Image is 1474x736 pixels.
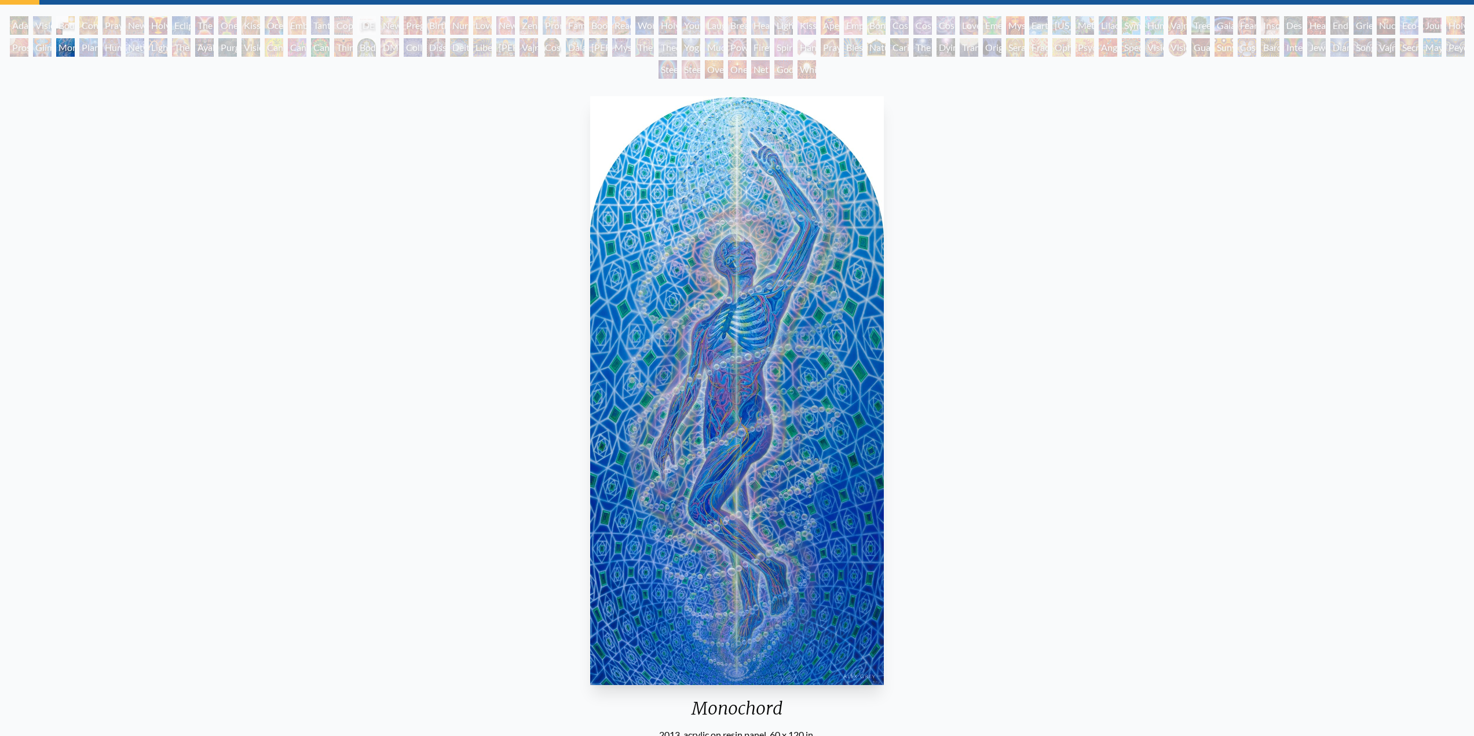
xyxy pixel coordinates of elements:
div: Liberation Through Seeing [473,38,492,57]
div: Diamond Being [1330,38,1349,57]
div: Nursing [450,16,469,35]
div: Kiss of the [MEDICAL_DATA] [798,16,816,35]
div: Praying Hands [821,38,839,57]
div: Boo-boo [589,16,608,35]
div: Cosmic Lovers [937,16,955,35]
div: Firewalking [751,38,770,57]
div: Sunyata [1215,38,1233,57]
div: Collective Vision [404,38,422,57]
div: Peyote Being [1446,38,1465,57]
div: The Soul Finds It's Way [913,38,932,57]
div: Vajra Horse [1168,16,1187,35]
div: Earth Energies [1029,16,1048,35]
div: Metamorphosis [1076,16,1094,35]
div: Cannabacchus [311,38,330,57]
div: Third Eye Tears of Joy [334,38,353,57]
div: Networks [126,38,144,57]
div: New Family [496,16,515,35]
div: Tree & Person [1191,16,1210,35]
div: Secret Writing Being [1400,38,1418,57]
div: Adam & Eve [10,16,28,35]
div: Cannabis Sutra [288,38,306,57]
div: Newborn [381,16,399,35]
div: Symbiosis: Gall Wasp & Oak Tree [1122,16,1140,35]
div: Copulating [334,16,353,35]
div: Monochord [56,38,75,57]
div: [DEMOGRAPHIC_DATA] Embryo [357,16,376,35]
div: Emerald Grail [983,16,1001,35]
div: Interbeing [1284,38,1303,57]
div: Steeplehead 2 [682,60,700,79]
div: Dalai Lama [566,38,584,57]
div: Aperture [821,16,839,35]
div: Reading [612,16,631,35]
div: Planetary Prayers [79,38,98,57]
div: One Taste [218,16,237,35]
div: Purging [218,38,237,57]
img: Monochord-2013-Alex-Grey-watermarked.jpg [590,96,884,685]
div: Blessing Hand [844,38,862,57]
div: Angel Skin [1099,38,1117,57]
div: Cannabis Mudra [265,38,283,57]
div: Gaia [1215,16,1233,35]
div: Young & Old [682,16,700,35]
div: Ayahuasca Visitation [195,38,214,57]
div: Monochord [586,698,888,728]
div: Cosmic Artist [913,16,932,35]
div: Original Face [983,38,1001,57]
div: Love is a Cosmic Force [960,16,978,35]
div: Psychomicrograph of a Fractal Paisley Cherub Feather Tip [1076,38,1094,57]
div: Cosmic [DEMOGRAPHIC_DATA] [543,38,561,57]
div: Pregnancy [404,16,422,35]
div: Spectral Lotus [1122,38,1140,57]
div: Spirit Animates the Flesh [774,38,793,57]
div: [US_STATE] Song [1052,16,1071,35]
div: Guardian of Infinite Vision [1191,38,1210,57]
div: Theologue [659,38,677,57]
div: The Seer [635,38,654,57]
div: Lightworker [149,38,167,57]
div: Despair [1284,16,1303,35]
div: Caring [890,38,909,57]
div: Holy Family [659,16,677,35]
div: Bardo Being [1261,38,1279,57]
div: Breathing [728,16,747,35]
div: Grieving [1354,16,1372,35]
div: Praying [103,16,121,35]
div: Ocean of Love Bliss [265,16,283,35]
div: Transfiguration [960,38,978,57]
div: Humming Bird [1145,16,1164,35]
div: Body, Mind, Spirit [56,16,75,35]
div: Eclipse [172,16,191,35]
div: Fractal Eyes [1029,38,1048,57]
div: Dissectional Art for Tool's Lateralus CD [427,38,445,57]
div: Power to the Peaceful [728,38,747,57]
div: New Man New Woman [126,16,144,35]
div: Mayan Being [1423,38,1442,57]
div: Oversoul [705,60,723,79]
div: Nature of Mind [867,38,886,57]
div: Net of Being [751,60,770,79]
div: Journey of the Wounded Healer [1423,16,1442,35]
div: Embracing [288,16,306,35]
div: Vision Crystal [1145,38,1164,57]
div: Birth [427,16,445,35]
div: Contemplation [79,16,98,35]
div: Empowerment [844,16,862,35]
div: Promise [543,16,561,35]
div: Laughing Man [705,16,723,35]
div: Vajra Guru [520,38,538,57]
div: Eco-Atlas [1400,16,1418,35]
div: Tantra [311,16,330,35]
div: One [728,60,747,79]
div: The Shulgins and their Alchemical Angels [172,38,191,57]
div: Holy Grail [149,16,167,35]
div: Glimpsing the Empyrean [33,38,52,57]
div: Endarkenment [1330,16,1349,35]
div: Dying [937,38,955,57]
div: Fear [1238,16,1256,35]
div: Healing [751,16,770,35]
div: Song of Vajra Being [1354,38,1372,57]
div: The Kiss [195,16,214,35]
div: Vision Tree [242,38,260,57]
